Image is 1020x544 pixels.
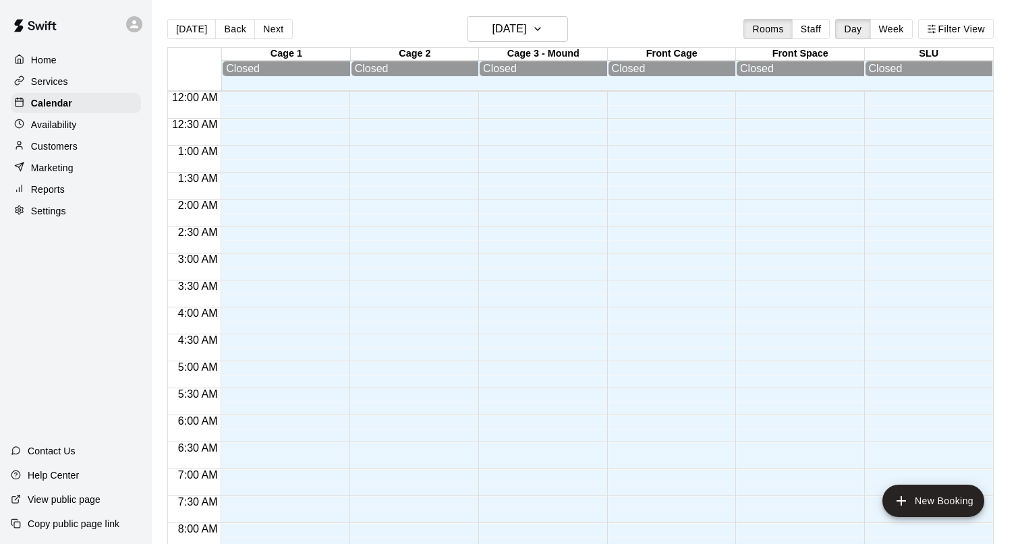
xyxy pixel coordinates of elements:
[492,20,526,38] h6: [DATE]
[222,48,350,61] div: Cage 1
[31,140,78,153] p: Customers
[169,119,221,130] span: 12:30 AM
[11,93,141,113] a: Calendar
[175,523,221,535] span: 8:00 AM
[918,19,994,39] button: Filter View
[11,71,141,92] a: Services
[175,442,221,454] span: 6:30 AM
[175,173,221,184] span: 1:30 AM
[175,388,221,400] span: 5:30 AM
[865,48,993,61] div: SLU
[608,48,736,61] div: Front Cage
[11,136,141,156] a: Customers
[11,179,141,200] a: Reports
[254,19,292,39] button: Next
[467,16,568,42] button: [DATE]
[792,19,830,39] button: Staff
[175,200,221,211] span: 2:00 AM
[11,50,141,70] a: Home
[835,19,870,39] button: Day
[11,115,141,135] a: Availability
[479,48,607,61] div: Cage 3 - Mound
[28,493,101,506] p: View public page
[31,96,72,110] p: Calendar
[736,48,864,61] div: Front Space
[175,496,221,508] span: 7:30 AM
[483,63,603,75] div: Closed
[11,158,141,178] a: Marketing
[175,415,221,427] span: 6:00 AM
[175,361,221,373] span: 5:00 AM
[175,469,221,481] span: 7:00 AM
[882,485,984,517] button: add
[169,92,221,103] span: 12:00 AM
[869,63,989,75] div: Closed
[28,517,119,531] p: Copy public page link
[743,19,792,39] button: Rooms
[31,204,66,218] p: Settings
[355,63,475,75] div: Closed
[215,19,255,39] button: Back
[31,75,68,88] p: Services
[870,19,913,39] button: Week
[351,48,479,61] div: Cage 2
[11,201,141,221] a: Settings
[175,307,221,319] span: 4:00 AM
[31,161,74,175] p: Marketing
[175,226,221,238] span: 2:30 AM
[175,146,221,157] span: 1:00 AM
[175,334,221,346] span: 4:30 AM
[175,253,221,265] span: 3:00 AM
[28,469,79,482] p: Help Center
[31,53,57,67] p: Home
[740,63,860,75] div: Closed
[175,280,221,292] span: 3:30 AM
[167,19,216,39] button: [DATE]
[612,63,732,75] div: Closed
[28,444,76,458] p: Contact Us
[226,63,346,75] div: Closed
[31,118,77,131] p: Availability
[31,183,65,196] p: Reports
